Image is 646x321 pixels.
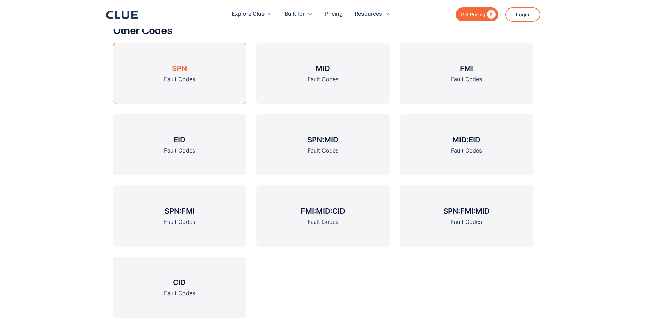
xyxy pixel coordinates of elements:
[285,3,313,25] div: Built for
[164,146,195,155] div: Fault Codes
[113,257,246,318] a: CIDFault Codes
[113,114,246,175] a: EIDFault Codes
[164,218,195,226] div: Fault Codes
[485,10,496,19] div: 
[113,25,533,36] h2: Other Codes
[308,146,338,155] div: Fault Codes
[461,10,485,19] div: Get Pricing
[174,135,185,145] h3: EID
[173,277,186,287] h3: CID
[308,75,338,84] div: Fault Codes
[308,218,338,226] div: Fault Codes
[164,75,195,84] div: Fault Codes
[164,289,195,298] div: Fault Codes
[256,185,390,247] a: FMI:MID:CIDFault Codes
[113,43,246,104] a: SPNFault Codes
[316,63,330,73] h3: MID
[451,218,482,226] div: Fault Codes
[400,114,533,175] a: MID:EIDFault Codes
[325,3,343,25] a: Pricing
[113,185,246,247] a: SPN:FMIFault Codes
[355,3,382,25] div: Resources
[400,185,533,247] a: SPN:FMI:MIDFault Codes
[443,206,490,216] h3: SPN:FMI:MID
[456,7,498,21] a: Get Pricing
[164,206,195,216] h3: SPN:FMI
[285,3,305,25] div: Built for
[301,206,345,216] h3: FMI:MID:CID
[256,114,390,175] a: SPN:MIDFault Codes
[460,63,473,73] h3: FMI
[172,63,187,73] h3: SPN
[232,3,265,25] div: Explore Clue
[355,3,390,25] div: Resources
[256,43,390,104] a: MIDFault Codes
[451,146,482,155] div: Fault Codes
[400,43,533,104] a: FMIFault Codes
[505,7,540,22] a: Login
[307,135,338,145] h3: SPN:MID
[451,75,482,84] div: Fault Codes
[232,3,273,25] div: Explore Clue
[452,135,481,145] h3: MID:EID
